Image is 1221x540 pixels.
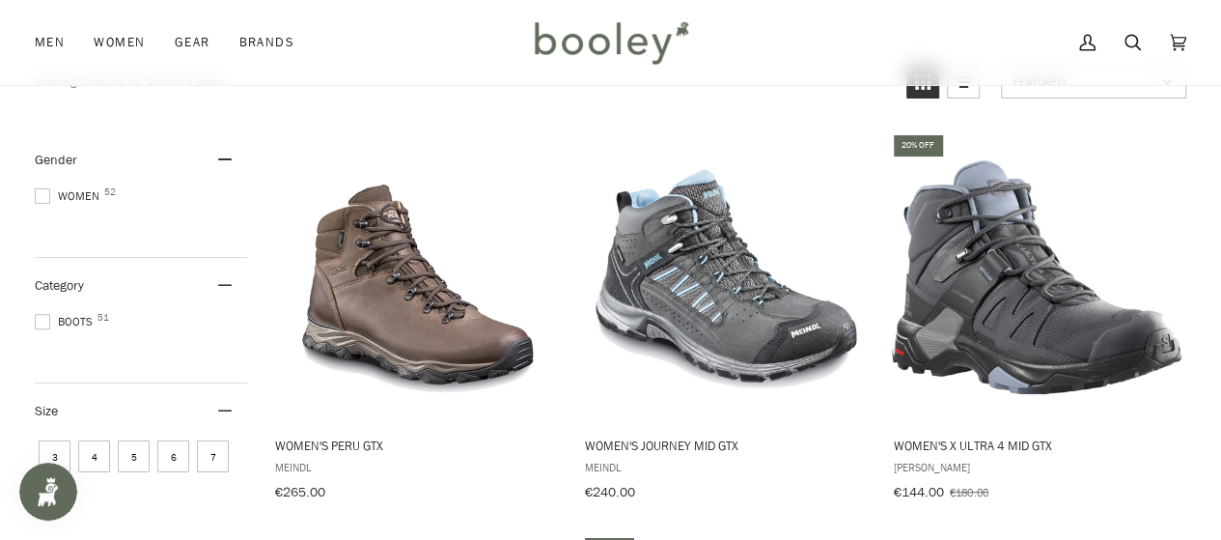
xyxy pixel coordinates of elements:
a: Women's X Ultra 4 Mid GTX [891,132,1181,507]
span: Size: 5 [118,441,150,472]
span: 52 [104,187,116,197]
span: Size: 7 [197,441,229,472]
span: Gender [35,151,77,169]
img: Women's Journey Mid GTX Anthrazit / Azur - Booley Galway [582,132,872,422]
span: [PERSON_NAME] [894,459,1179,475]
span: Brands [238,33,294,52]
span: Size: 6 [157,441,189,472]
span: Size [35,402,58,420]
span: Meindl [585,459,870,475]
span: Category [35,276,84,295]
span: Women [35,187,105,205]
span: Size: 3 [39,441,70,472]
div: 20% off [894,135,942,156]
span: €240.00 [585,483,635,501]
span: Men [35,33,65,52]
span: Meindl [275,459,560,475]
a: Women's Journey Mid GTX [582,132,873,507]
span: Women's Journey Mid GTX [585,437,870,454]
span: €180.00 [950,484,987,500]
img: Booley [526,14,695,71]
span: Women's Peru GTX [275,437,560,454]
img: Salomon Women's X Ultra 4 Mid GTX Magnet / Black / Zen Blue - Booley Galway [892,132,1181,422]
span: €265.00 [275,483,325,501]
span: €144.00 [894,483,944,501]
span: Boots [35,313,98,330]
span: Women [94,33,145,52]
span: Size: 4 [78,441,110,472]
span: Women's X Ultra 4 Mid GTX [894,437,1179,454]
span: 51 [97,313,109,323]
a: Women's Peru GTX [272,132,563,507]
span: Gear [175,33,210,52]
iframe: Button to open loyalty program pop-up [19,463,77,521]
img: Women's Peru GTX Brown - Booley Galway [273,132,563,422]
